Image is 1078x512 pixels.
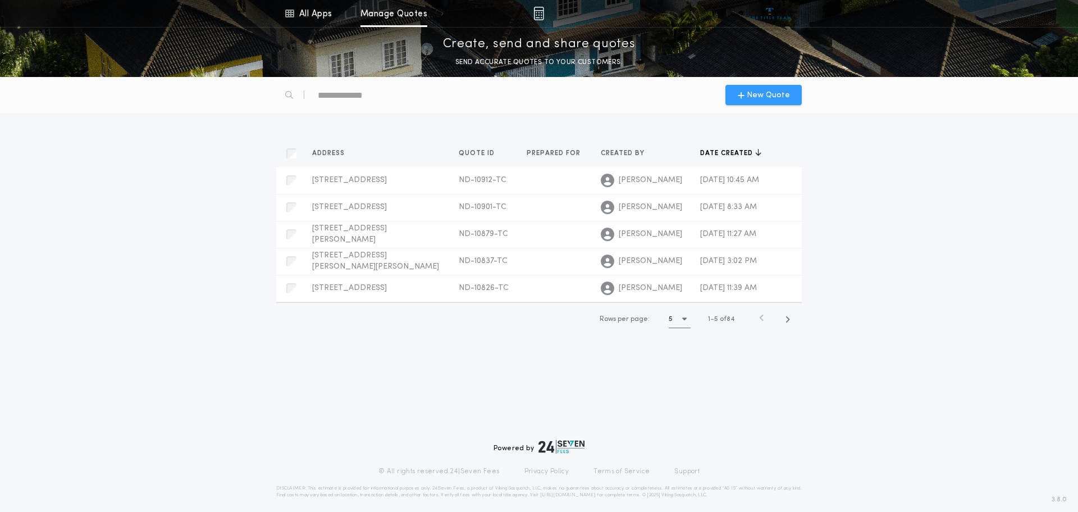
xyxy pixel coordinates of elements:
p: © All rights reserved. 24|Seven Fees [378,467,500,476]
a: [URL][DOMAIN_NAME] [540,493,596,497]
span: [DATE] 10:45 AM [700,176,759,184]
button: 5 [669,310,691,328]
span: [DATE] 11:27 AM [700,230,756,238]
p: Create, send and share quotes [443,35,636,53]
div: Powered by [494,440,584,454]
button: Created by [601,148,653,159]
a: Support [674,467,700,476]
span: Created by [601,149,647,158]
span: ND-10826-TC [459,284,509,292]
button: Address [312,148,353,159]
span: ND-10901-TC [459,203,506,211]
span: ND-10879-TC [459,230,508,238]
span: Address [312,149,347,158]
span: [STREET_ADDRESS] [312,284,387,292]
h1: 5 [669,314,673,325]
span: 1 [708,316,710,323]
span: [PERSON_NAME] [619,256,682,267]
a: Privacy Policy [524,467,569,476]
span: [DATE] 8:33 AM [700,203,757,211]
p: DISCLAIMER: This estimate is provided for informational purposes only. 24|Seven Fees, a product o... [276,485,802,499]
span: [DATE] 11:39 AM [700,284,757,292]
button: Quote ID [459,148,503,159]
span: Quote ID [459,149,497,158]
span: Rows per page: [600,316,650,323]
span: New Quote [747,89,790,101]
span: ND-10912-TC [459,176,506,184]
span: [PERSON_NAME] [619,229,682,240]
span: Prepared for [527,149,583,158]
a: Terms of Service [593,467,650,476]
img: vs-icon [749,8,791,19]
button: New Quote [725,85,802,105]
span: 5 [714,316,718,323]
span: Date created [700,149,755,158]
span: ND-10837-TC [459,257,508,265]
span: [STREET_ADDRESS][PERSON_NAME][PERSON_NAME] [312,251,439,271]
span: 3.8.0 [1052,495,1067,505]
span: [PERSON_NAME] [619,175,682,186]
span: of 84 [720,314,734,324]
span: [DATE] 3:02 PM [700,257,757,265]
span: [STREET_ADDRESS] [312,203,387,211]
img: img [533,7,544,20]
span: [STREET_ADDRESS] [312,176,387,184]
span: [PERSON_NAME] [619,202,682,213]
span: [PERSON_NAME] [619,283,682,294]
p: SEND ACCURATE QUOTES TO YOUR CUSTOMERS. [455,57,623,68]
button: Date created [700,148,761,159]
span: [STREET_ADDRESS][PERSON_NAME] [312,224,387,244]
img: logo [538,440,584,454]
